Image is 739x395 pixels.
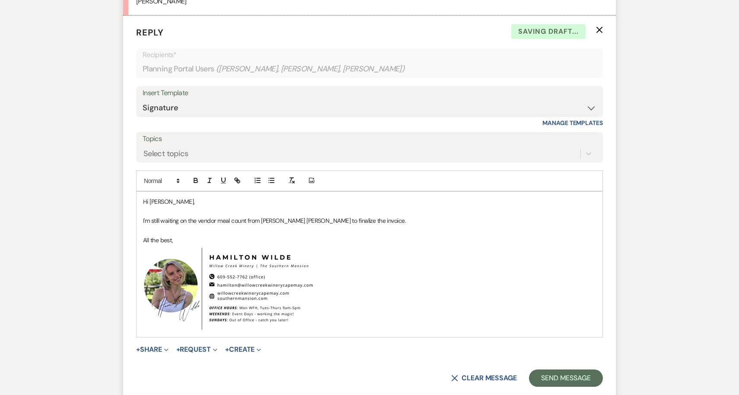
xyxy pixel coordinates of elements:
[143,61,596,77] div: Planning Portal Users
[225,346,229,353] span: +
[136,346,140,353] span: +
[451,375,517,382] button: Clear message
[225,346,261,353] button: Create
[143,49,596,61] p: Recipients*
[143,148,188,159] div: Select topics
[136,27,164,38] span: Reply
[143,197,596,206] p: Hi [PERSON_NAME],
[136,346,169,353] button: Share
[216,63,405,75] span: ( [PERSON_NAME], [PERSON_NAME], [PERSON_NAME] )
[542,119,603,127] a: Manage Templates
[529,369,603,387] button: Send Message
[511,24,586,39] span: Saving draft...
[176,346,180,353] span: +
[143,133,596,145] label: Topics
[143,235,596,245] p: All the best,
[143,217,406,225] span: I'm still waiting on the vendor meal count from [PERSON_NAME] [PERSON_NAME] to finalize the invoice.
[176,346,217,353] button: Request
[143,87,596,100] div: Insert Template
